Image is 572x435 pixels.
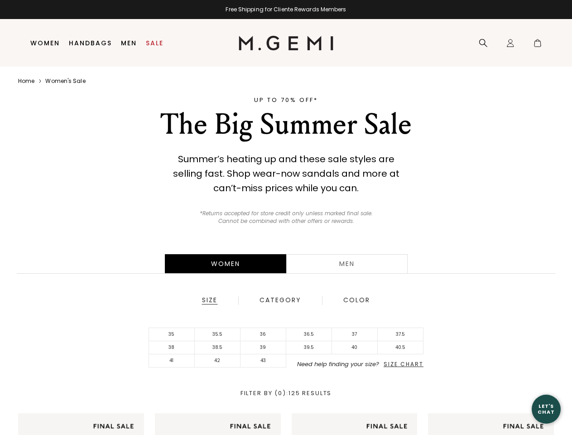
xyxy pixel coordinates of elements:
a: Men [286,254,408,273]
a: Handbags [69,39,112,47]
li: 36.5 [286,328,332,341]
li: 40.5 [378,341,423,354]
img: M.Gemi [239,36,333,50]
li: 38 [149,341,195,354]
div: The Big Summer Sale [118,108,454,141]
li: 42 [195,354,240,367]
li: 36 [240,328,286,341]
li: 41 [149,354,195,367]
a: Women's sale [45,77,85,85]
p: *Returns accepted for store credit only unless marked final sale. Cannot be combined with other o... [194,210,378,225]
a: Men [121,39,137,47]
li: 39 [240,341,286,354]
a: Home [18,77,34,85]
a: Women [30,39,60,47]
a: Sale [146,39,163,47]
img: final sale tag [225,419,275,434]
li: 35.5 [195,328,240,341]
div: Size [202,296,218,304]
div: Color [343,296,370,304]
li: Need help finding your size? [286,361,423,367]
div: Let's Chat [532,403,561,415]
div: Summer’s heating up and these sale styles are selling fast. Shop wear-now sandals and more at can... [164,152,409,195]
li: 38.5 [195,341,240,354]
li: 40 [332,341,378,354]
img: final sale tag [498,419,548,434]
div: Category [259,296,302,304]
img: final sale tag [361,419,412,434]
div: UP TO 70% OFF* [118,96,454,105]
span: Size Chart [384,360,423,368]
div: Women [165,254,286,273]
li: 37.5 [378,328,423,341]
img: final sale tag [88,419,139,434]
li: 43 [240,354,286,367]
li: 35 [149,328,195,341]
li: 37 [332,328,378,341]
li: 39.5 [286,341,332,354]
div: Filter By (0) : 125 Results [11,390,561,396]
